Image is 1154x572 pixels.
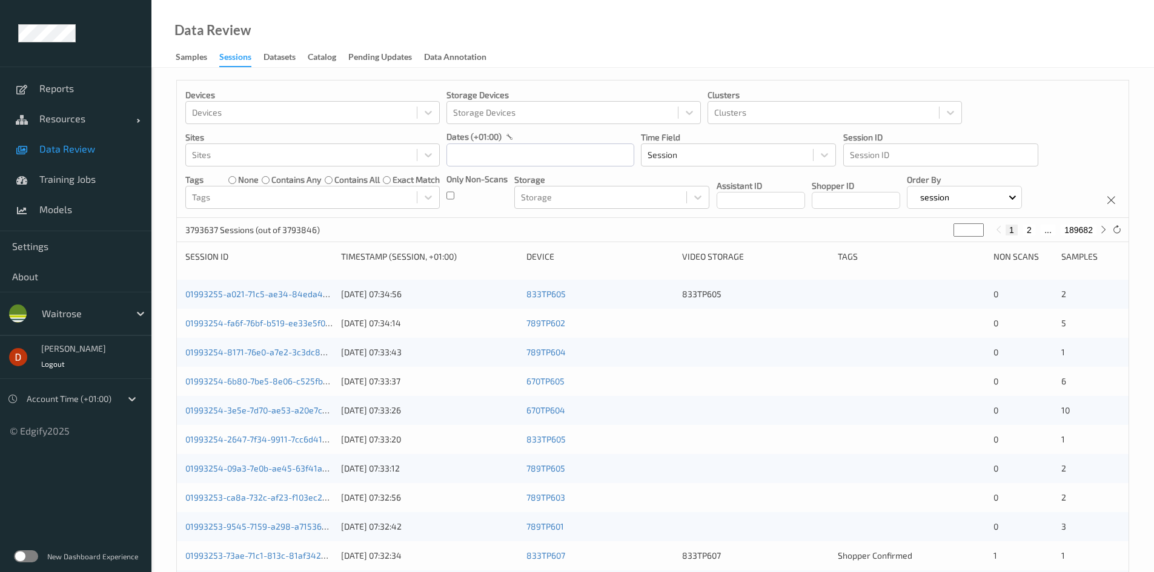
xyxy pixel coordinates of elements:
[993,405,998,415] span: 0
[526,376,565,386] a: 670TP605
[341,491,518,504] div: [DATE] 07:32:56
[341,521,518,533] div: [DATE] 07:32:42
[341,404,518,416] div: [DATE] 07:33:26
[1061,550,1065,560] span: 1
[1061,463,1066,473] span: 2
[341,346,518,358] div: [DATE] 07:33:43
[993,521,998,531] span: 0
[1061,492,1066,502] span: 2
[348,49,424,66] a: Pending Updates
[446,173,508,185] p: Only Non-Scans
[993,550,997,560] span: 1
[526,289,566,299] a: 833TP605
[341,251,518,263] div: Timestamp (Session, +01:00)
[176,49,219,66] a: Samples
[348,51,412,66] div: Pending Updates
[1061,225,1096,235] button: 189682
[717,180,805,192] p: Assistant ID
[993,347,998,357] span: 0
[526,463,565,473] a: 789TP605
[185,521,351,531] a: 01993253-9545-7159-a298-a715369954ab
[993,251,1052,263] div: Non Scans
[526,521,564,531] a: 789TP601
[341,433,518,445] div: [DATE] 07:33:20
[446,89,701,101] p: Storage Devices
[838,550,912,560] span: Shopper Confirmed
[916,191,953,203] p: session
[174,24,251,36] div: Data Review
[185,89,440,101] p: Devices
[843,131,1038,143] p: Session ID
[682,251,829,263] div: Video Storage
[341,462,518,475] div: [DATE] 07:33:12
[185,131,440,143] p: Sites
[185,318,343,328] a: 01993254-fa6f-76bf-b519-ee33e5f09e71
[185,289,350,299] a: 01993255-a021-71c5-ae34-84eda497d2c7
[1061,318,1066,328] span: 5
[271,174,321,186] label: contains any
[424,51,486,66] div: Data Annotation
[185,224,320,236] p: 3793637 Sessions (out of 3793846)
[185,434,347,444] a: 01993254-2647-7f34-9911-7cc6d4197b94
[708,89,962,101] p: Clusters
[238,174,259,186] label: none
[446,131,502,143] p: dates (+01:00)
[993,434,998,444] span: 0
[682,550,829,562] div: 833TP607
[219,49,264,67] a: Sessions
[526,318,565,328] a: 789TP602
[993,318,998,328] span: 0
[993,289,998,299] span: 0
[185,550,344,560] a: 01993253-73ae-71c1-813c-81af342a1aea
[993,492,998,502] span: 0
[526,492,565,502] a: 789TP603
[264,49,308,66] a: Datasets
[1061,251,1120,263] div: Samples
[341,550,518,562] div: [DATE] 07:32:34
[185,376,350,386] a: 01993254-6b80-7be5-8e06-c525fbe772f8
[185,347,349,357] a: 01993254-8171-76e0-a7e2-3c3dc84c4c18
[1023,225,1035,235] button: 2
[682,288,829,300] div: 833TP605
[341,317,518,329] div: [DATE] 07:34:14
[526,251,674,263] div: Device
[308,51,336,66] div: Catalog
[907,174,1023,186] p: Order By
[812,180,900,192] p: Shopper ID
[993,463,998,473] span: 0
[185,492,345,502] a: 01993253-ca8a-732c-af23-f103ec211568
[526,347,566,357] a: 789TP604
[176,51,207,66] div: Samples
[341,288,518,300] div: [DATE] 07:34:56
[264,51,296,66] div: Datasets
[526,550,565,560] a: 833TP607
[526,434,566,444] a: 833TP605
[393,174,440,186] label: exact match
[334,174,380,186] label: contains all
[219,51,251,67] div: Sessions
[526,405,565,415] a: 670TP604
[308,49,348,66] a: Catalog
[185,174,204,186] p: Tags
[838,251,985,263] div: Tags
[1061,405,1070,415] span: 10
[424,49,499,66] a: Data Annotation
[185,405,350,415] a: 01993254-3e5e-7d70-ae53-a20e7c014741
[185,463,349,473] a: 01993254-09a3-7e0b-ae45-63f41a3f1685
[1061,521,1066,531] span: 3
[514,174,709,186] p: Storage
[341,375,518,387] div: [DATE] 07:33:37
[1061,347,1065,357] span: 1
[1061,289,1066,299] span: 2
[185,251,333,263] div: Session ID
[1006,225,1018,235] button: 1
[641,131,836,143] p: Time Field
[1061,376,1066,386] span: 6
[993,376,998,386] span: 0
[1061,434,1065,444] span: 1
[1041,225,1055,235] button: ...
